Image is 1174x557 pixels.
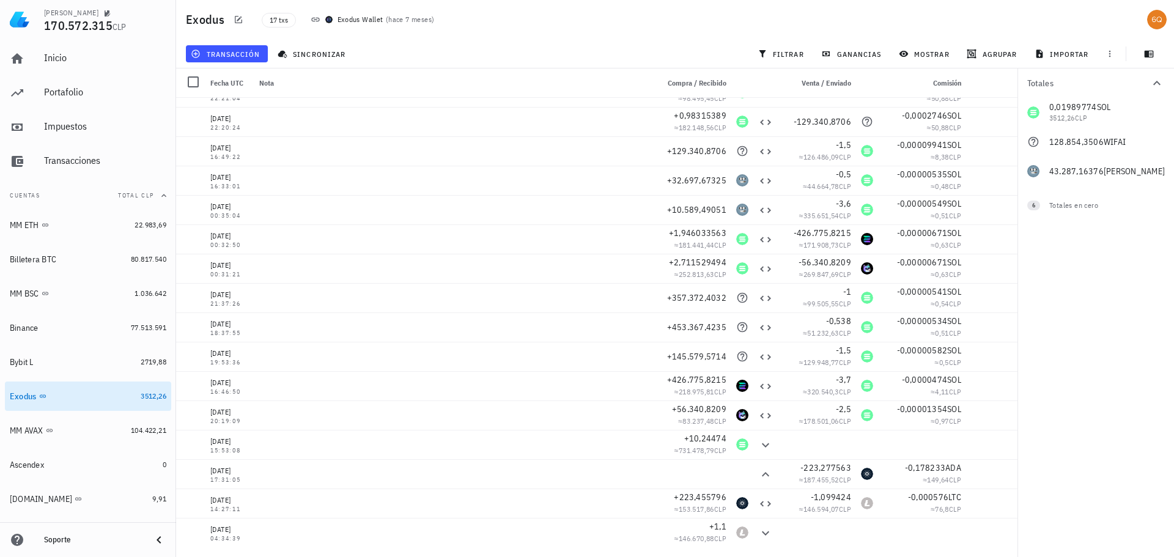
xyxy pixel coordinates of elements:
[10,323,39,333] div: Binance
[141,357,166,366] span: 2719,88
[935,358,961,367] span: ≈
[210,477,249,483] div: 17:31:05
[760,49,804,59] span: filtrar
[836,139,851,150] span: -1,5
[10,391,37,402] div: Exodus
[44,86,166,98] div: Portafolio
[803,270,839,279] span: 269.847,69
[927,94,961,103] span: ≈
[778,68,856,98] div: Venta / Enviado
[679,240,714,249] span: 181.441,44
[5,210,171,240] a: MM ETH 22.983,69
[949,299,961,308] span: CLP
[44,535,142,545] div: Soporte
[131,254,166,264] span: 80.817.540
[10,460,44,470] div: Ascendex
[5,484,171,514] a: [DOMAIN_NAME] 9,91
[947,110,961,121] span: SOL
[5,78,171,108] a: Portafolio
[674,123,726,132] span: ≈
[861,262,873,275] div: BOK1-icon
[836,374,851,385] span: -3,7
[210,465,249,477] div: [DATE]
[5,382,171,411] a: Exodus 3512,26
[897,404,948,415] span: -0,00001354
[931,152,961,161] span: ≈
[947,198,961,209] span: SOL
[949,94,961,103] span: CLP
[669,257,726,268] span: +2,711529494
[5,113,171,142] a: Impuestos
[807,328,839,338] span: 51.232,63
[5,181,171,210] button: CuentasTotal CLP
[802,78,851,87] span: Venta / Enviado
[193,49,260,59] span: transacción
[1147,10,1167,29] div: avatar
[684,433,726,444] span: +10,24474
[210,523,249,536] div: [DATE]
[668,78,726,87] span: Compra / Recibido
[714,504,726,514] span: CLP
[949,504,961,514] span: CLP
[674,446,726,455] span: ≈
[861,233,873,245] div: ANALOS-icon
[672,404,726,415] span: +56.340,8209
[807,387,839,396] span: 320.540,3
[679,270,714,279] span: 252.813,63
[949,152,961,161] span: CLP
[210,271,249,278] div: 00:31:21
[5,147,171,176] a: Transacciones
[210,418,249,424] div: 20:19:09
[908,492,948,503] span: -0,000576
[839,182,851,191] span: CLP
[799,270,851,279] span: ≈
[947,345,961,356] span: SOL
[5,416,171,445] a: MM AVAX 104.422,21
[386,13,435,26] span: ( )
[210,435,249,448] div: [DATE]
[338,13,383,26] div: Exodus Wallet
[861,204,873,216] div: SOL-icon
[1032,201,1035,210] span: 6
[897,257,948,268] span: -0,00000671
[947,374,961,385] span: SOL
[5,347,171,377] a: Bybit L 2719,88
[839,416,851,426] span: CLP
[163,460,166,469] span: 0
[667,292,726,303] span: +357.372,4032
[947,227,961,238] span: SOL
[210,318,249,330] div: [DATE]
[674,534,726,543] span: ≈
[709,521,726,532] span: +1,1
[901,49,950,59] span: mostrar
[736,116,748,128] div: SOL-icon
[736,409,748,421] div: BOK1-icon
[811,492,851,503] span: -1,099424
[736,233,748,245] div: SOL-icon
[210,125,249,131] div: 22:20:24
[949,475,961,484] span: CLP
[897,169,948,180] span: -0,00000535
[807,299,839,308] span: 99.505,55
[931,416,961,426] span: ≈
[186,10,230,29] h1: Exodus
[839,240,851,249] span: CLP
[1017,68,1174,98] button: Totales
[931,270,961,279] span: ≈
[210,113,249,125] div: [DATE]
[674,240,726,249] span: ≈
[714,94,726,103] span: CLP
[839,152,851,161] span: CLP
[927,475,948,484] span: 149,64
[210,536,249,542] div: 04:34:39
[667,204,726,215] span: +10.589,49051
[947,315,961,326] span: SOL
[753,45,811,62] button: filtrar
[839,328,851,338] span: CLP
[799,152,851,161] span: ≈
[799,475,851,484] span: ≈
[736,497,748,509] div: ADA-icon
[141,391,166,400] span: 3512,26
[205,68,254,98] div: Fecha UTC
[210,95,249,101] div: 22:21:04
